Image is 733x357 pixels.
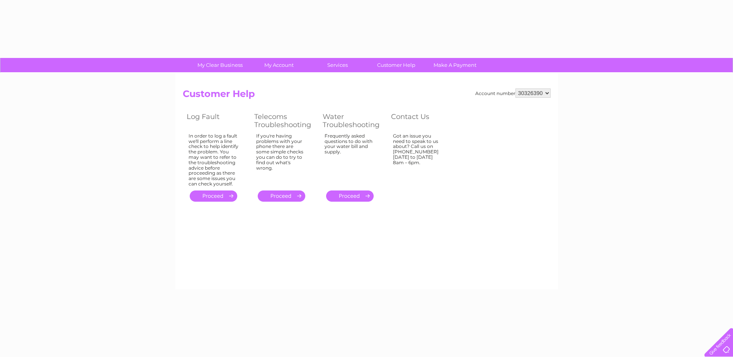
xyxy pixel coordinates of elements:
th: Log Fault [183,110,250,131]
a: . [190,190,237,202]
a: . [326,190,374,202]
div: If you're having problems with your phone there are some simple checks you can do to try to find ... [256,133,307,184]
div: Frequently asked questions to do with your water bill and supply. [325,133,376,184]
div: Account number [475,88,551,98]
a: My Clear Business [188,58,252,72]
h2: Customer Help [183,88,551,103]
a: Services [306,58,369,72]
div: In order to log a fault we'll perform a line check to help identify the problem. You may want to ... [189,133,239,187]
a: . [258,190,305,202]
div: Got an issue you need to speak to us about? Call us on [PHONE_NUMBER] [DATE] to [DATE] 8am – 6pm. [393,133,443,184]
a: My Account [247,58,311,72]
a: Make A Payment [423,58,487,72]
th: Telecoms Troubleshooting [250,110,319,131]
a: Customer Help [364,58,428,72]
th: Contact Us [387,110,455,131]
th: Water Troubleshooting [319,110,387,131]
